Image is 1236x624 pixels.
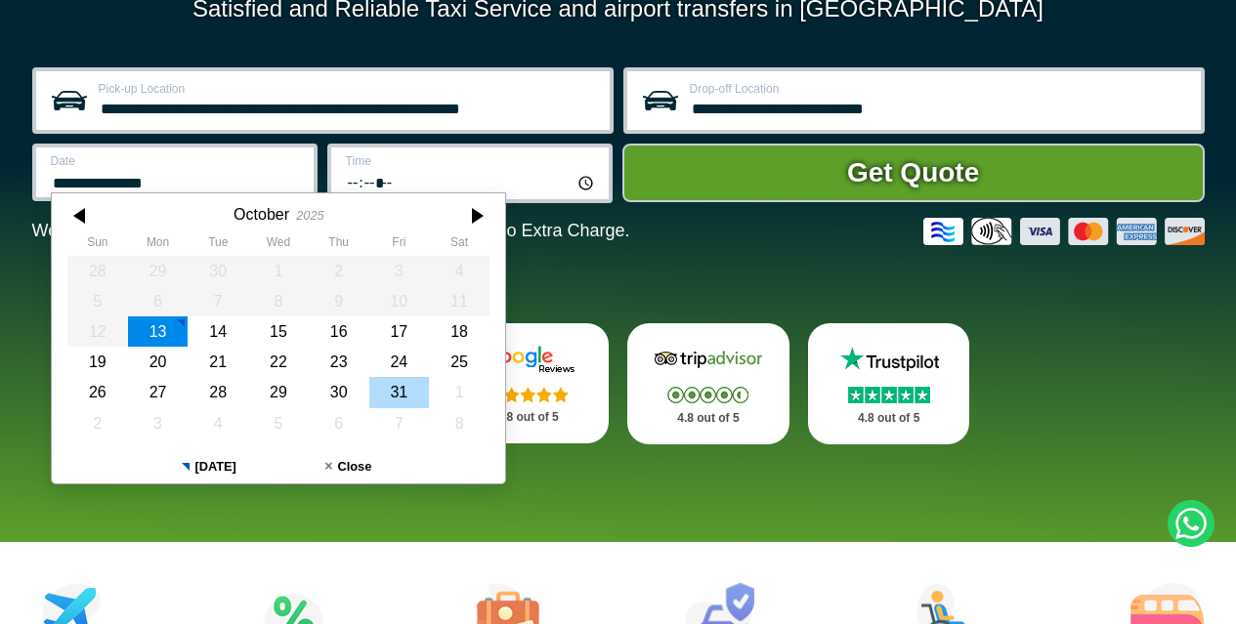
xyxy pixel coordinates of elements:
div: 06 November 2025 [308,408,368,438]
th: Monday [127,235,188,255]
div: 10 October 2025 [368,286,429,316]
div: 16 October 2025 [308,316,368,347]
div: 28 September 2025 [67,256,128,286]
label: Date [51,155,302,167]
th: Thursday [308,235,368,255]
div: 29 October 2025 [248,377,309,407]
img: Google [469,345,586,374]
div: 24 October 2025 [368,347,429,377]
div: 27 October 2025 [127,377,188,407]
button: Close [278,450,418,483]
div: 21 October 2025 [188,347,248,377]
img: Stars [848,387,930,403]
div: 30 October 2025 [308,377,368,407]
th: Friday [368,235,429,255]
div: 02 October 2025 [308,256,368,286]
div: 01 November 2025 [429,377,490,407]
div: 03 October 2025 [368,256,429,286]
div: 05 November 2025 [248,408,309,438]
label: Pick-up Location [99,83,598,95]
div: 23 October 2025 [308,347,368,377]
div: 25 October 2025 [429,347,490,377]
label: Drop-off Location [690,83,1189,95]
div: 20 October 2025 [127,347,188,377]
div: 17 October 2025 [368,316,429,347]
div: 2025 [296,208,323,223]
img: Stars [667,387,748,403]
a: Trustpilot Stars 4.8 out of 5 [808,323,970,444]
th: Tuesday [188,235,248,255]
img: Credit And Debit Cards [923,218,1205,245]
th: Wednesday [248,235,309,255]
img: Tripadvisor [650,345,767,374]
div: 12 October 2025 [67,316,128,347]
a: Google Stars 4.8 out of 5 [447,323,609,443]
a: Tripadvisor Stars 4.8 out of 5 [627,323,789,444]
div: 13 October 2025 [127,316,188,347]
div: 26 October 2025 [67,377,128,407]
div: 09 October 2025 [308,286,368,316]
div: 01 October 2025 [248,256,309,286]
div: 29 September 2025 [127,256,188,286]
img: Stars [488,387,569,402]
div: 30 September 2025 [188,256,248,286]
p: We Now Accept Card & Contactless Payment In [32,221,630,241]
div: 14 October 2025 [188,316,248,347]
div: 31 October 2025 [368,377,429,407]
label: Time [346,155,597,167]
div: 02 November 2025 [67,408,128,438]
div: 08 November 2025 [429,408,490,438]
p: 4.8 out of 5 [830,406,949,431]
div: 04 October 2025 [429,256,490,286]
div: 19 October 2025 [67,347,128,377]
th: Saturday [429,235,490,255]
div: 04 November 2025 [188,408,248,438]
div: 15 October 2025 [248,316,309,347]
div: 22 October 2025 [248,347,309,377]
div: 06 October 2025 [127,286,188,316]
button: Get Quote [622,144,1205,202]
p: 4.8 out of 5 [468,405,587,430]
div: October [234,205,289,224]
div: 07 October 2025 [188,286,248,316]
div: 03 November 2025 [127,408,188,438]
span: The Car at No Extra Charge. [405,221,629,240]
p: 4.8 out of 5 [649,406,768,431]
div: 05 October 2025 [67,286,128,316]
th: Sunday [67,235,128,255]
img: Trustpilot [831,345,948,374]
div: 11 October 2025 [429,286,490,316]
div: 07 November 2025 [368,408,429,438]
div: 08 October 2025 [248,286,309,316]
div: 28 October 2025 [188,377,248,407]
div: 18 October 2025 [429,316,490,347]
button: [DATE] [139,450,278,483]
